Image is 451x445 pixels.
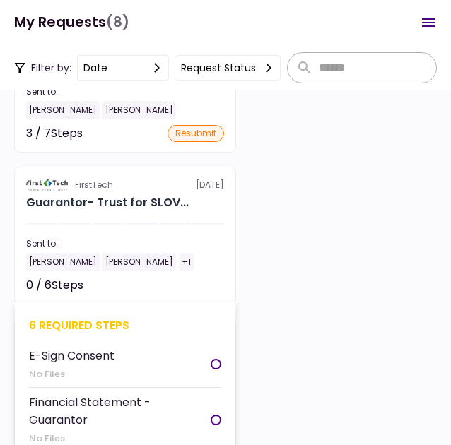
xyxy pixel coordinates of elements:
[26,85,224,98] div: Sent to:
[29,367,115,381] div: No Files
[179,253,194,271] div: +1
[29,316,221,334] div: 6 required steps
[160,277,224,294] div: Not started
[75,179,113,191] div: FirstTech
[26,194,189,211] div: Guarantor- Trust for SLOV AND SLOV, LLC S & B Buckley Family Trust dated July 7, 1999
[83,60,107,76] div: date
[29,347,115,364] div: E-Sign Consent
[26,237,224,250] div: Sent to:
[26,253,100,271] div: [PERSON_NAME]
[102,101,176,119] div: [PERSON_NAME]
[77,55,169,81] button: date
[26,125,83,142] div: 3 / 7 Steps
[102,253,176,271] div: [PERSON_NAME]
[14,8,129,37] h1: My Requests
[29,393,211,429] div: Financial Statement - Guarantor
[411,6,445,40] button: Open menu
[175,55,281,81] button: Request status
[26,277,83,294] div: 0 / 6 Steps
[26,101,100,119] div: [PERSON_NAME]
[14,55,281,81] div: Filter by:
[26,179,69,191] img: Partner logo
[106,8,129,37] span: (8)
[26,179,224,191] div: [DATE]
[168,125,224,142] div: resubmit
